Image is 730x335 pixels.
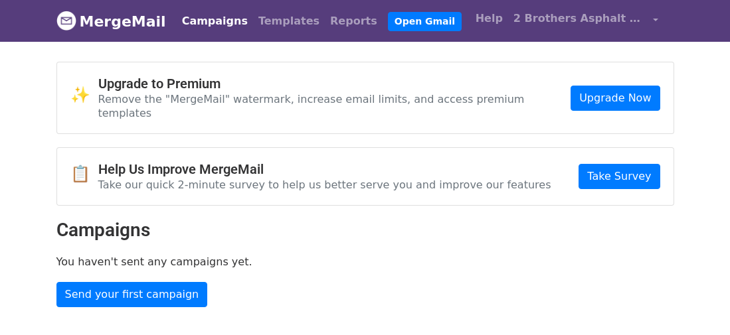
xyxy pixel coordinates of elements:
[56,255,674,269] p: You haven't sent any campaigns yet.
[56,11,76,31] img: MergeMail logo
[98,92,571,120] p: Remove the "MergeMail" watermark, increase email limits, and access premium templates
[98,178,551,192] p: Take our quick 2-minute survey to help us better serve you and improve our features
[253,8,325,34] a: Templates
[571,86,660,111] a: Upgrade Now
[56,219,674,241] h2: Campaigns
[98,161,551,177] h4: Help Us Improve MergeMail
[579,164,660,189] a: Take Survey
[56,282,208,307] a: Send your first campaign
[470,5,508,32] a: Help
[56,7,166,35] a: MergeMail
[513,11,646,27] span: 2 Brothers Asphalt Management
[70,165,98,184] span: 📋
[98,76,571,92] h4: Upgrade to Premium
[388,12,462,31] a: Open Gmail
[70,86,98,105] span: ✨
[508,5,664,36] a: 2 Brothers Asphalt Management
[325,8,383,34] a: Reports
[177,8,253,34] a: Campaigns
